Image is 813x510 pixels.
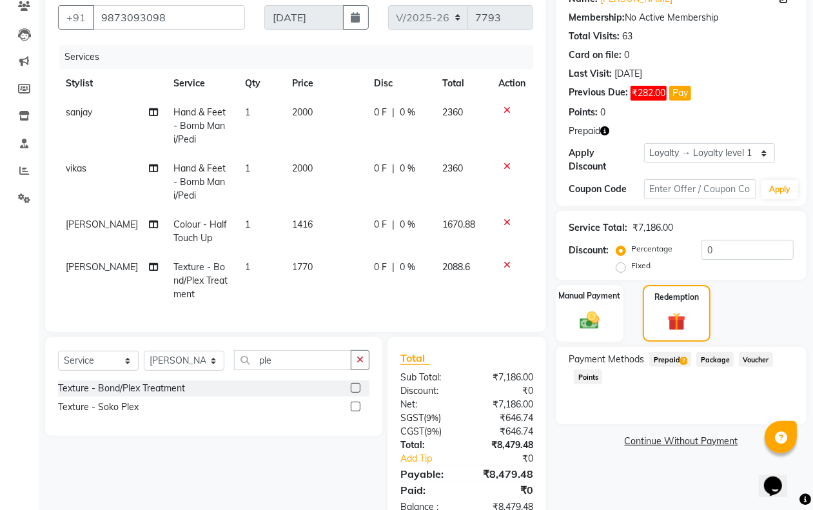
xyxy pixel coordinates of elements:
[761,180,798,199] button: Apply
[292,261,313,273] span: 1770
[654,291,699,303] label: Redemption
[93,5,245,30] input: Search by Name/Mobile/Email/Code
[624,48,629,62] div: 0
[391,411,467,425] div: ( )
[173,162,226,201] span: Hand & Feet - Bomb Mani/Pedi
[400,412,424,424] span: SGST
[245,261,250,273] span: 1
[569,353,644,366] span: Payment Methods
[631,243,672,255] label: Percentage
[569,30,620,43] div: Total Visits:
[166,69,237,98] th: Service
[442,106,463,118] span: 2360
[649,352,691,367] span: Prepaid
[427,426,439,436] span: 9%
[569,221,627,235] div: Service Total:
[696,352,734,367] span: Package
[467,425,543,438] div: ₹646.74
[374,106,387,119] span: 0 F
[392,218,395,231] span: |
[467,482,543,498] div: ₹0
[173,106,226,145] span: Hand & Feet - Bomb Mani/Pedi
[400,162,415,175] span: 0 %
[442,162,463,174] span: 2360
[442,219,475,230] span: 1670.88
[467,371,543,384] div: ₹7,186.00
[574,369,602,384] span: Points
[569,146,643,173] div: Apply Discount
[491,69,533,98] th: Action
[400,218,415,231] span: 0 %
[467,466,543,482] div: ₹8,479.48
[631,260,651,271] label: Fixed
[245,219,250,230] span: 1
[391,384,467,398] div: Discount:
[400,260,415,274] span: 0 %
[569,182,643,196] div: Coupon Code
[569,124,600,138] span: Prepaid
[58,382,185,395] div: Texture - Bond/Plex Treatment
[467,398,543,411] div: ₹7,186.00
[391,466,467,482] div: Payable:
[66,219,138,230] span: [PERSON_NAME]
[739,352,773,367] span: Voucher
[374,218,387,231] span: 0 F
[435,69,491,98] th: Total
[392,260,395,274] span: |
[467,384,543,398] div: ₹0
[374,260,387,274] span: 0 F
[600,106,605,119] div: 0
[759,458,800,497] iframe: chat widget
[614,67,642,81] div: [DATE]
[59,45,543,69] div: Services
[284,69,366,98] th: Price
[569,86,628,101] div: Previous Due:
[391,425,467,438] div: ( )
[66,261,138,273] span: [PERSON_NAME]
[391,482,467,498] div: Paid:
[558,435,804,448] a: Continue Without Payment
[245,106,250,118] span: 1
[66,106,92,118] span: sanjay
[680,357,687,365] span: 2
[569,244,609,257] div: Discount:
[391,371,467,384] div: Sub Total:
[631,86,667,101] span: ₹282.00
[292,106,313,118] span: 2000
[467,411,543,425] div: ₹646.74
[366,69,435,98] th: Disc
[426,413,438,423] span: 9%
[66,162,86,174] span: vikas
[559,290,621,302] label: Manual Payment
[292,219,313,230] span: 1416
[662,311,691,333] img: _gift.svg
[58,400,139,414] div: Texture - Soko Plex
[234,350,351,370] input: Search or Scan
[400,426,424,437] span: CGST
[173,219,227,244] span: Colour - Half Touch Up
[669,86,691,101] button: Pay
[569,11,625,25] div: Membership:
[632,221,673,235] div: ₹7,186.00
[467,438,543,452] div: ₹8,479.48
[569,11,794,25] div: No Active Membership
[442,261,470,273] span: 2088.6
[173,261,228,300] span: Texture - Bond/Plex Treatment
[58,5,94,30] button: +91
[391,398,467,411] div: Net:
[374,162,387,175] span: 0 F
[391,438,467,452] div: Total:
[237,69,284,98] th: Qty
[392,162,395,175] span: |
[245,162,250,174] span: 1
[391,452,480,466] a: Add Tip
[58,69,166,98] th: Stylist
[292,162,313,174] span: 2000
[569,67,612,81] div: Last Visit:
[400,106,415,119] span: 0 %
[622,30,632,43] div: 63
[392,106,395,119] span: |
[569,106,598,119] div: Points:
[574,309,605,331] img: _cash.svg
[480,452,543,466] div: ₹0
